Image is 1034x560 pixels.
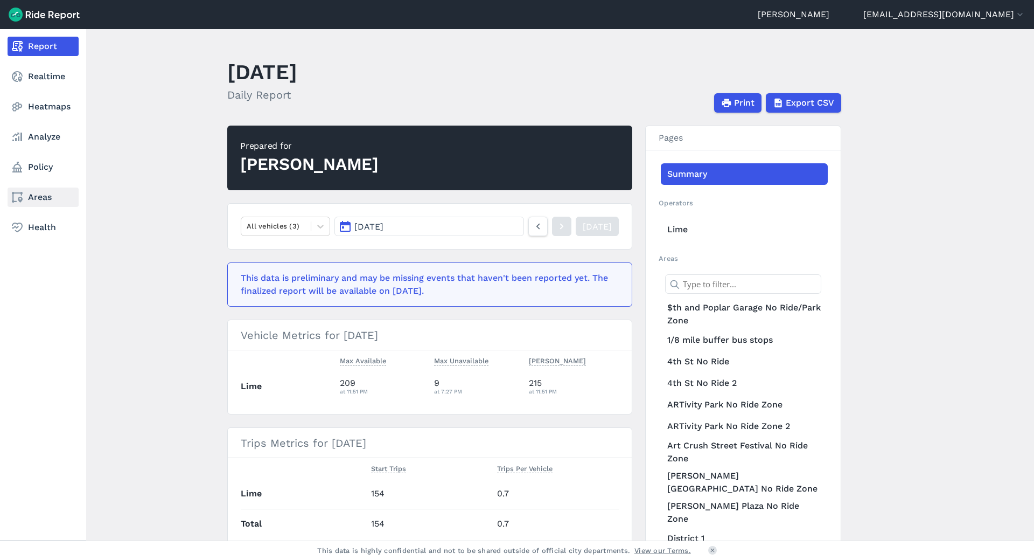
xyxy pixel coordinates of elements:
td: 0.7 [493,479,619,509]
a: 1/8 mile buffer bus stops [661,329,828,351]
td: 0.7 [493,509,619,538]
a: Summary [661,163,828,185]
a: Analyze [8,127,79,147]
button: [DATE] [334,217,524,236]
a: $th and Poplar Garage No Ride/Park Zone [661,299,828,329]
a: Health [8,218,79,237]
input: Type to filter... [665,274,821,294]
h1: [DATE] [227,57,297,87]
button: Start Trips [371,462,406,475]
button: Max Available [340,355,386,368]
th: Total [241,509,367,538]
a: 4th St No Ride [661,351,828,372]
div: 209 [340,377,426,396]
button: Max Unavailable [434,355,488,368]
a: Realtime [8,67,79,86]
a: Heatmaps [8,97,79,116]
a: 4th St No Ride 2 [661,372,828,394]
div: 215 [529,377,619,396]
h2: Areas [659,253,828,264]
div: This data is preliminary and may be missing events that haven't been reported yet. The finalized ... [241,272,612,298]
div: 9 [434,377,520,396]
span: [DATE] [354,222,383,232]
h2: Operators [659,198,828,208]
a: District 1 [661,528,828,549]
button: [PERSON_NAME] [529,355,586,368]
a: [PERSON_NAME][GEOGRAPHIC_DATA] No Ride Zone [661,467,828,497]
h3: Trips Metrics for [DATE] [228,428,632,458]
span: Max Unavailable [434,355,488,365]
span: Trips Per Vehicle [497,462,553,473]
a: [DATE] [576,217,619,236]
th: Lime [241,371,336,401]
td: 154 [367,479,493,509]
span: [PERSON_NAME] [529,355,586,365]
a: View our Terms. [634,545,691,556]
span: Start Trips [371,462,406,473]
button: Print [714,93,761,113]
a: Areas [8,188,79,207]
a: ARTivity Park No Ride Zone [661,394,828,416]
a: Report [8,37,79,56]
div: at 11:51 PM [529,386,619,396]
div: Prepared for [240,140,379,153]
h3: Vehicle Metrics for [DATE] [228,320,632,350]
span: Max Available [340,355,386,365]
div: at 7:27 PM [434,386,520,396]
a: Policy [8,157,79,177]
h3: Pages [646,126,841,150]
a: Art Crush Street Festival No Ride Zone [661,437,828,467]
a: [PERSON_NAME] Plaza No Ride Zone [661,497,828,528]
th: Lime [241,479,367,509]
a: Lime [661,219,828,240]
span: Print [734,96,754,109]
a: [PERSON_NAME] [758,8,829,21]
a: ARTivity Park No Ride Zone 2 [661,416,828,437]
span: Export CSV [786,96,834,109]
button: Trips Per Vehicle [497,462,553,475]
img: Ride Report [9,8,80,22]
button: [EMAIL_ADDRESS][DOMAIN_NAME] [863,8,1025,21]
div: at 11:51 PM [340,386,426,396]
h2: Daily Report [227,87,297,103]
div: [PERSON_NAME] [240,153,379,176]
td: 154 [367,509,493,538]
button: Export CSV [766,93,841,113]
